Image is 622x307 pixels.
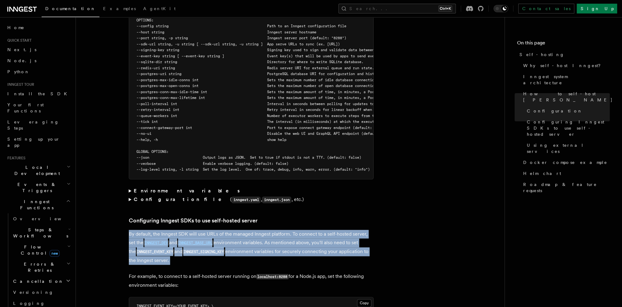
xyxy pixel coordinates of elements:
[231,196,261,203] code: inngest.yaml
[521,157,610,168] a: Docker compose example
[524,140,610,157] a: Using external services
[5,156,25,161] span: Features
[7,137,60,148] span: Setting up your app
[5,134,72,151] a: Setting up your app
[5,44,72,55] a: Next.js
[129,216,258,225] a: Configuring Inngest SDKs to use self-hosted server
[5,66,72,77] a: Python
[5,162,72,179] button: Local Development
[11,224,72,241] button: Steps & Workflows
[11,278,64,284] span: Cancellation
[136,90,468,94] span: --postgres-conn-max-idle-time int Sets the maximum amount of time, in minutes, a PostgreSQL conne...
[7,102,44,113] span: Your first Functions
[5,55,72,66] a: Node.js
[262,196,291,203] code: inngest.json
[136,114,423,118] span: --queue-workers int Number of executor workers to execute steps from the queue (default: 100)
[521,88,610,105] a: How to self-host [PERSON_NAME]
[577,4,617,13] a: Sign Up
[136,24,346,28] span: --config string Path to an Inngest configuration file
[521,168,610,179] a: Helm chart
[11,276,72,287] button: Cancellation
[177,240,214,245] code: INNGEST_BASE_URL
[136,30,316,34] span: --host string Inngest server hostname
[517,49,610,60] a: Self-hosting
[5,181,67,194] span: Events & Triggers
[136,131,396,136] span: --no-ui Disable the web UI and GraphQL API endpoint (default: false)
[11,241,72,259] button: Flow Controlnew
[517,39,610,49] h4: On this page
[13,216,76,221] span: Overview
[5,22,72,33] a: Home
[140,2,179,17] a: AgentKit
[7,25,24,31] span: Home
[5,199,66,211] span: Inngest Functions
[5,164,67,176] span: Local Development
[7,58,36,63] span: Node.js
[42,2,99,17] a: Documentation
[134,196,230,202] strong: Configuration file
[494,5,508,12] button: Toggle dark mode
[523,74,610,86] span: Inngest system architecture
[338,4,456,13] button: Search...Ctrl+K
[136,167,370,172] span: --log-level string, -l string Set the log level. One of: trace, debug, info, warn, error. (defaul...
[129,230,374,265] p: By default, the Inngest SDK will use URLs of the managed Inngest platform. To connect to a self-h...
[136,72,471,76] span: --postgres-uri string PostgreSQL database URI for configuration and history persistence. Defaults...
[5,82,34,87] span: Inngest tour
[136,42,340,46] span: --sdk-url string, -u string [ --sdk-url string, -u string ] App serve URLs to sync (ex. [URL])
[524,105,610,116] a: Configuration
[520,51,564,58] span: Self-hosting
[518,4,574,13] a: Contact sales
[521,179,610,196] a: Roadmap & feature requests
[136,150,169,154] span: GLOBAL OPTIONS:
[5,99,72,116] a: Your first Functions
[357,299,371,307] button: Copy
[136,84,503,88] span: --postgres-max-open-conns int Sets the maximum number of open database connections allowed in the...
[136,60,363,64] span: --sqlite-dir string Directory for where to write SQLite database.
[527,142,610,154] span: Using external services
[11,213,72,224] a: Overview
[136,155,361,160] span: --json Output logs as JSON. Set to true if stdout is not a TTY. (default: false)
[143,240,169,245] code: INNGEST_DEV
[524,116,610,140] a: Configuring Inngest SDKs to use self-hosted server
[103,6,136,11] span: Examples
[438,6,452,12] kbd: Ctrl+K
[5,38,32,43] span: Quick start
[5,179,72,196] button: Events & Triggers
[136,18,154,22] span: OPTIONS:
[11,259,72,276] button: Errors & Retries
[136,48,419,52] span: --signing-key string Signing key used to sign and validate data between the server and apps.
[177,240,214,245] a: INNGEST_BASE_URL
[527,119,610,137] span: Configuring Inngest SDKs to use self-hosted server
[523,170,561,176] span: Helm chart
[136,78,483,82] span: --postgres-max-idle-conns int Sets the maximum number of idle database connections in the Postgre...
[136,249,174,254] code: INNGEST_EVENT_KEY
[7,119,59,131] span: Leveraging Steps
[129,272,374,290] p: For example, to connect to a self-hosted server running on for a Node.js app, set the following e...
[136,54,413,58] span: --event-key string [ --event-key string ] Event key(s) that will be used by apps to send events t...
[182,249,225,254] code: INNGEST_SIGNING_KEY
[521,60,610,71] a: Why self-host Inngest?
[136,96,475,100] span: --postgres-conn-max-lifetime int Sets the maximum amount of time, in minutes, a PostgreSQL connec...
[5,196,72,213] button: Inngest Functions
[50,250,60,257] span: new
[13,301,45,306] span: Logging
[523,181,610,194] span: Roadmap & feature requests
[11,227,68,239] span: Steps & Workflows
[13,290,54,295] span: Versioning
[99,2,140,17] a: Examples
[11,287,72,298] a: Versioning
[143,240,169,245] a: INNGEST_DEV
[136,36,346,40] span: --port string, -p string Inngest server port (default: "8288")
[256,274,289,279] code: localhost:8288
[136,126,385,130] span: --connect-gateway-port int Port to expose connect gateway endpoint (default: 8289)
[143,6,176,11] span: AgentKit
[5,116,72,134] a: Leveraging Steps
[11,261,66,273] span: Errors & Retries
[11,244,67,256] span: Flow Control
[129,187,374,195] summary: Environment variables
[129,195,374,204] summary: Configuration file(inngest.yaml,inngest.json, etc.)
[134,188,240,194] strong: Environment variables
[136,108,486,112] span: --retry-interval int Retry interval in seconds for linear backoff when retrying functions - must ...
[136,66,552,70] span: --redis-uri string Redis server URI for external queue and run state. Defaults to self-contained,...
[45,6,96,11] span: Documentation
